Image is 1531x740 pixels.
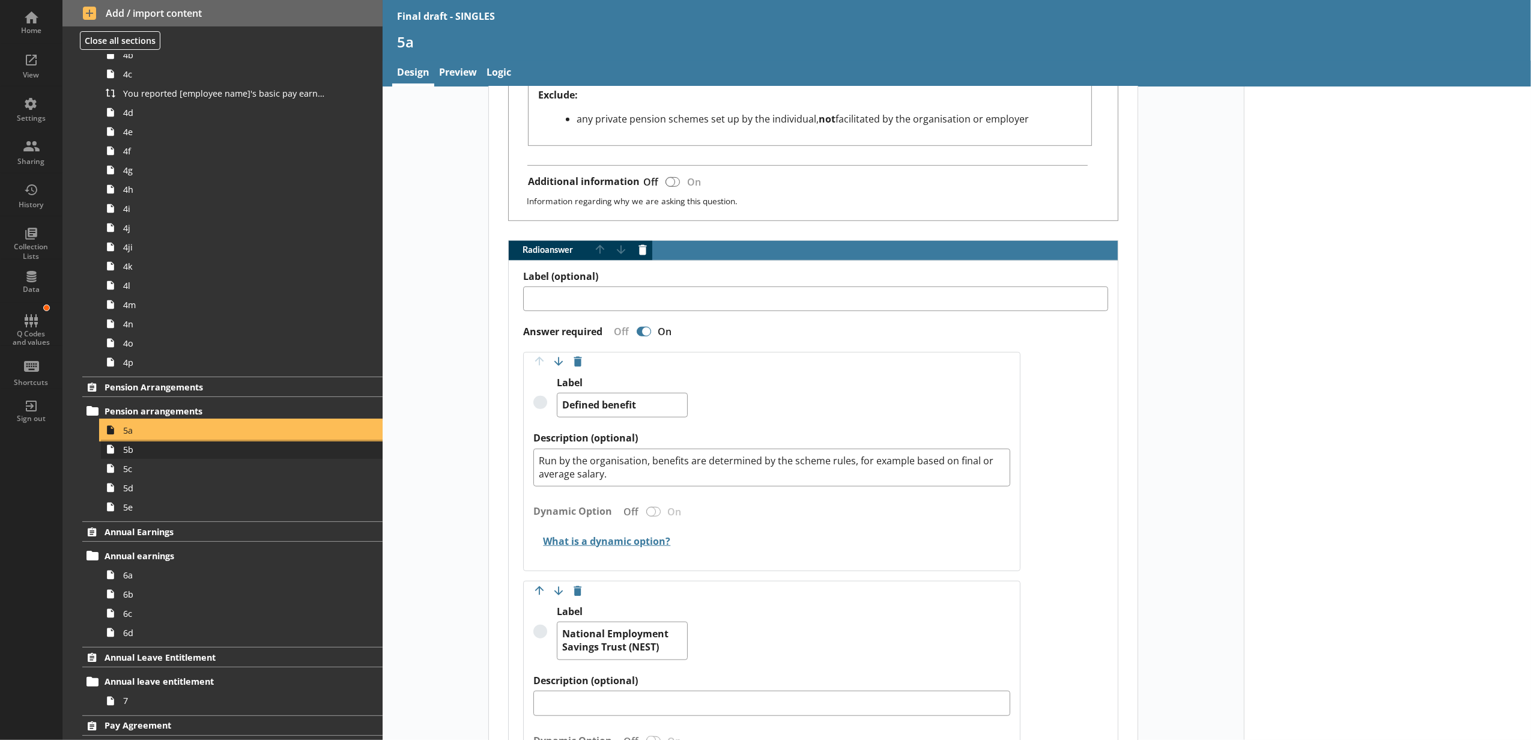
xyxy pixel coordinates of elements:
[123,695,328,706] span: 7
[577,112,819,126] span: any private pension schemes set up by the individual,
[523,270,1108,283] label: Label (optional)
[101,218,383,237] a: 4j
[83,7,363,20] span: Add / import content
[88,672,383,711] li: Annual leave entitlement7
[434,61,482,86] a: Preview
[123,88,328,99] span: You reported [employee name]'s basic pay earned for work carried out in the pay period that inclu...
[123,145,328,157] span: 4f
[123,261,328,272] span: 4k
[682,171,711,192] div: On
[533,432,1010,444] label: Description (optional)
[568,581,587,601] button: Delete option
[653,325,682,338] div: On
[101,295,383,314] a: 4m
[557,622,688,660] textarea: National Employment Savings Trust (NEST)
[101,565,383,584] a: 6a
[123,241,328,253] span: 4ji
[568,353,587,372] button: Delete option
[82,546,383,565] a: Annual earnings
[101,314,383,333] a: 4n
[101,180,383,199] a: 4h
[101,333,383,353] a: 4o
[10,378,52,387] div: Shortcuts
[82,377,383,397] a: Pension Arrangements
[123,608,328,619] span: 6c
[80,31,160,50] button: Close all sections
[105,676,323,687] span: Annual leave entitlement
[10,414,52,423] div: Sign out
[123,107,328,118] span: 4d
[557,393,688,418] textarea: Defined benefit
[101,584,383,604] a: 6b
[538,88,578,102] span: Exclude:
[634,171,663,192] div: Off
[101,497,383,517] a: 5e
[101,199,383,218] a: 4i
[123,444,328,455] span: 5b
[101,237,383,256] a: 4ji
[10,114,52,123] div: Settings
[101,141,383,160] a: 4f
[123,338,328,349] span: 4o
[88,546,383,642] li: Annual earnings6a6b6c6d
[549,353,568,372] button: Move option down
[397,10,495,23] div: Final draft - SINGLES
[101,459,383,478] a: 5c
[101,276,383,295] a: 4l
[10,330,52,347] div: Q Codes and values
[123,627,328,638] span: 6d
[533,675,1010,687] label: Description (optional)
[123,318,328,330] span: 4n
[123,222,328,234] span: 4j
[88,401,383,517] li: Pension arrangements5a5b5c5d5e
[82,401,383,420] a: Pension arrangements
[82,521,383,542] a: Annual Earnings
[633,241,652,260] button: Delete answer
[123,482,328,494] span: 5d
[533,530,673,551] button: What is a dynamic option?
[105,652,323,663] span: Annual Leave Entitlement
[82,672,383,691] a: Annual leave entitlement
[101,64,383,83] a: 4c
[101,420,383,440] a: 5a
[392,61,434,86] a: Design
[101,623,383,642] a: 6d
[101,83,383,103] a: You reported [employee name]'s basic pay earned for work carried out in the pay period that inclu...
[105,526,323,538] span: Annual Earnings
[101,256,383,276] a: 4k
[123,165,328,176] span: 4g
[123,425,328,436] span: 5a
[527,195,1108,207] p: Information regarding why we are asking this question.
[557,605,688,618] label: Label
[549,581,568,601] button: Move option down
[82,715,383,736] a: Pay Agreement
[819,112,835,126] span: not
[10,26,52,35] div: Home
[123,184,328,195] span: 4h
[123,280,328,291] span: 4l
[557,377,688,389] label: Label
[62,647,383,710] li: Annual Leave EntitlementAnnual leave entitlement7
[101,122,383,141] a: 4e
[101,103,383,122] a: 4d
[123,49,328,61] span: 4b
[10,285,52,294] div: Data
[528,175,640,188] label: Additional information
[10,70,52,80] div: View
[123,589,328,600] span: 6b
[101,604,383,623] a: 6c
[10,242,52,261] div: Collection Lists
[62,521,383,642] li: Annual EarningsAnnual earnings6a6b6c6d
[482,61,516,86] a: Logic
[105,381,323,393] span: Pension Arrangements
[101,45,383,64] a: 4b
[123,203,328,214] span: 4i
[123,502,328,513] span: 5e
[533,449,1010,487] textarea: Run by the organisation, benefits are determined by the scheme rules, for example based on final ...
[605,325,634,338] div: Off
[105,720,323,731] span: Pay Agreement
[101,440,383,459] a: 5b
[62,377,383,517] li: Pension ArrangementsPension arrangements5a5b5c5d5e
[123,126,328,138] span: 4e
[101,478,383,497] a: 5d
